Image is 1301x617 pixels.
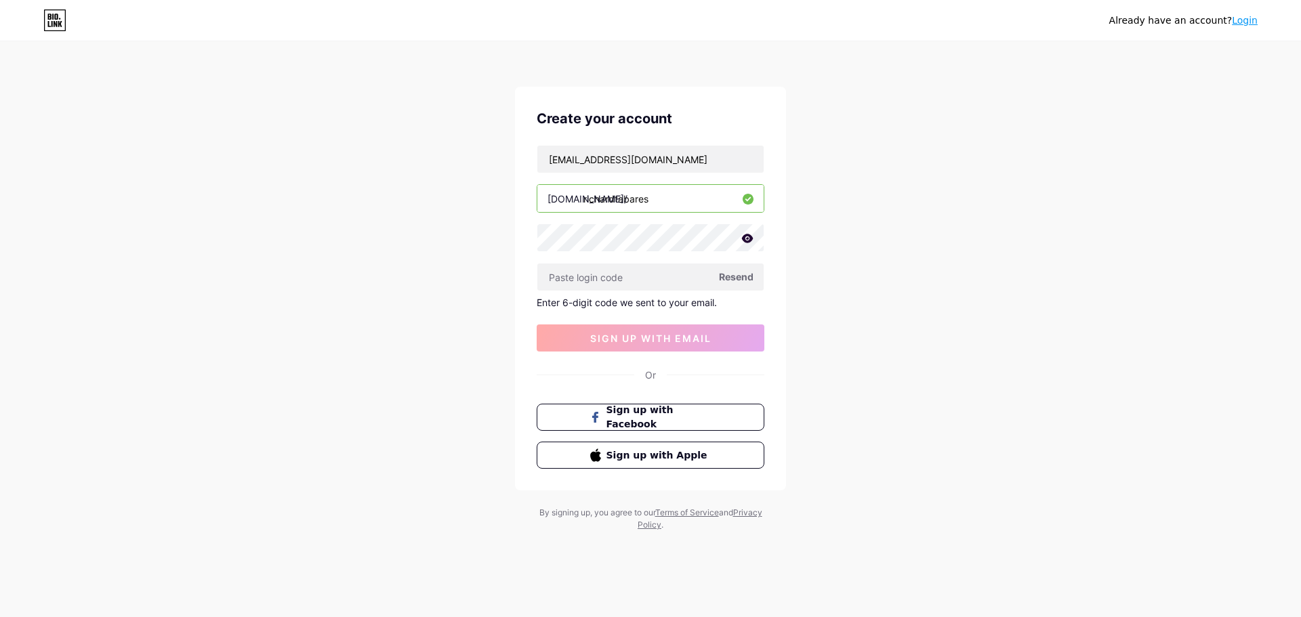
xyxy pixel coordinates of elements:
[537,324,764,352] button: sign up with email
[606,448,711,463] span: Sign up with Apple
[537,185,764,212] input: username
[535,507,766,531] div: By signing up, you agree to our and .
[537,108,764,129] div: Create your account
[548,192,627,206] div: [DOMAIN_NAME]/
[655,507,719,517] a: Terms of Service
[537,404,764,431] button: Sign up with Facebook
[537,146,764,173] input: Email
[537,297,764,308] div: Enter 6-digit code we sent to your email.
[537,263,764,291] input: Paste login code
[1232,15,1258,26] a: Login
[1109,14,1258,28] div: Already have an account?
[606,403,711,431] span: Sign up with Facebook
[537,442,764,469] button: Sign up with Apple
[590,333,711,344] span: sign up with email
[719,270,753,284] span: Resend
[645,368,656,382] div: Or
